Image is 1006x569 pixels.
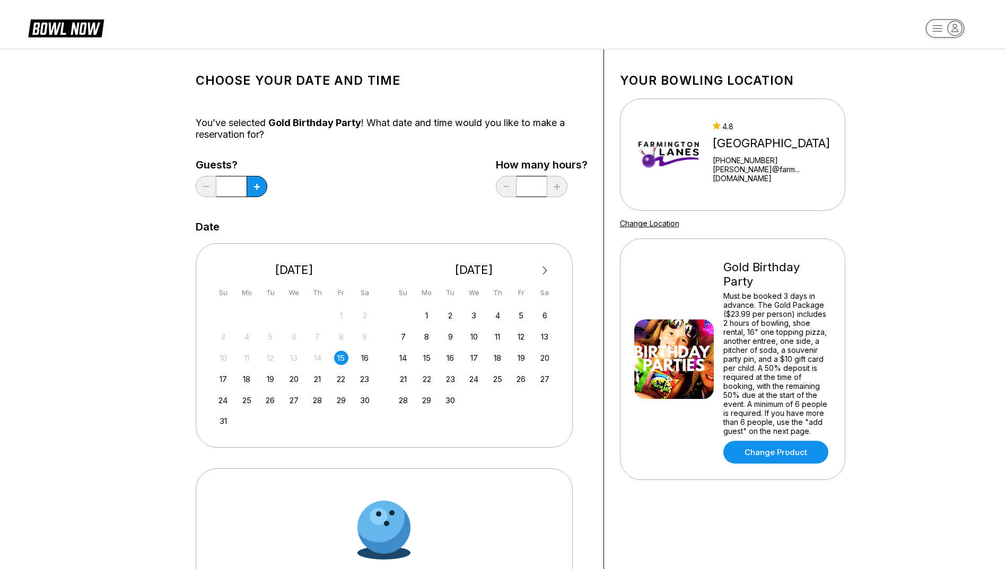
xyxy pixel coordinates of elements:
div: Choose Tuesday, August 19th, 2025 [263,372,277,386]
div: Th [310,286,325,300]
div: Sa [538,286,552,300]
div: Not available Tuesday, August 12th, 2025 [263,351,277,365]
div: Not available Tuesday, August 5th, 2025 [263,330,277,344]
div: Su [396,286,410,300]
div: Not available Thursday, August 14th, 2025 [310,351,325,365]
div: Tu [443,286,458,300]
div: Choose Monday, August 18th, 2025 [240,372,254,386]
div: Choose Sunday, September 28th, 2025 [396,393,410,407]
div: Not available Monday, August 4th, 2025 [240,330,254,344]
div: Choose Friday, August 29th, 2025 [334,393,348,407]
div: Not available Friday, August 1st, 2025 [334,308,348,323]
a: Change Location [620,219,679,228]
div: Not available Wednesday, August 13th, 2025 [287,351,301,365]
div: Choose Friday, September 26th, 2025 [514,372,528,386]
div: Choose Tuesday, September 30th, 2025 [443,393,458,407]
div: month 2025-09 [395,307,554,407]
div: Choose Saturday, August 30th, 2025 [357,393,372,407]
div: Choose Tuesday, September 16th, 2025 [443,351,458,365]
div: Sa [357,286,372,300]
a: Change Product [723,441,828,464]
label: How many hours? [496,159,588,171]
div: Choose Wednesday, September 3rd, 2025 [467,308,481,323]
img: Gold Birthday Party [634,319,714,399]
div: 4.8 [713,122,840,131]
a: [PERSON_NAME]@farm...[DOMAIN_NAME] [713,165,840,183]
div: Not available Saturday, August 9th, 2025 [357,330,372,344]
button: Next Month [537,262,554,279]
div: Th [491,286,505,300]
div: Choose Tuesday, September 9th, 2025 [443,330,458,344]
div: Gold Birthday Party [723,260,831,289]
div: Choose Sunday, September 14th, 2025 [396,351,410,365]
div: Not available Wednesday, August 6th, 2025 [287,330,301,344]
div: Choose Monday, September 8th, 2025 [419,330,434,344]
div: Choose Friday, September 12th, 2025 [514,330,528,344]
h1: Choose your Date and time [196,73,588,88]
div: Choose Thursday, September 18th, 2025 [491,351,505,365]
div: Choose Wednesday, September 17th, 2025 [467,351,481,365]
div: Su [216,286,230,300]
div: Choose Tuesday, September 23rd, 2025 [443,372,458,386]
h1: Your bowling location [620,73,845,88]
span: Gold Birthday Party [268,117,361,128]
label: Date [196,221,220,233]
div: Choose Thursday, September 4th, 2025 [491,308,505,323]
div: Choose Friday, August 15th, 2025 [334,351,348,365]
div: Not available Thursday, August 7th, 2025 [310,330,325,344]
div: Choose Friday, September 19th, 2025 [514,351,528,365]
div: We [467,286,481,300]
div: Choose Thursday, September 11th, 2025 [491,330,505,344]
div: Not available Monday, August 11th, 2025 [240,351,254,365]
div: [DATE] [212,263,377,277]
div: Choose Friday, August 22nd, 2025 [334,372,348,386]
div: Choose Saturday, September 6th, 2025 [538,308,552,323]
div: Choose Wednesday, September 10th, 2025 [467,330,481,344]
div: [DATE] [392,263,556,277]
div: [PHONE_NUMBER] [713,156,840,165]
div: Choose Wednesday, August 27th, 2025 [287,393,301,407]
div: Mo [419,286,434,300]
div: Choose Tuesday, September 2nd, 2025 [443,308,458,323]
div: Choose Saturday, August 23rd, 2025 [357,372,372,386]
div: Choose Sunday, August 24th, 2025 [216,393,230,407]
div: We [287,286,301,300]
div: Not available Sunday, August 10th, 2025 [216,351,230,365]
div: Choose Thursday, September 25th, 2025 [491,372,505,386]
div: Choose Monday, September 22nd, 2025 [419,372,434,386]
div: Mo [240,286,254,300]
div: [GEOGRAPHIC_DATA] [713,136,840,150]
div: Choose Thursday, August 28th, 2025 [310,393,325,407]
div: Tu [263,286,277,300]
div: Choose Saturday, September 20th, 2025 [538,351,552,365]
div: Not available Saturday, August 2nd, 2025 [357,308,372,323]
div: Not available Sunday, August 3rd, 2025 [216,330,230,344]
div: month 2025-08 [215,307,374,429]
div: Choose Sunday, August 17th, 2025 [216,372,230,386]
div: Not available Friday, August 8th, 2025 [334,330,348,344]
div: Choose Monday, September 15th, 2025 [419,351,434,365]
div: Choose Monday, September 1st, 2025 [419,308,434,323]
div: Choose Monday, August 25th, 2025 [240,393,254,407]
div: Choose Saturday, September 13th, 2025 [538,330,552,344]
div: Choose Monday, September 29th, 2025 [419,393,434,407]
div: Choose Sunday, August 31st, 2025 [216,414,230,428]
div: Choose Wednesday, August 20th, 2025 [287,372,301,386]
div: Choose Sunday, September 21st, 2025 [396,372,410,386]
div: Fr [514,286,528,300]
div: You’ve selected ! What date and time would you like to make a reservation for? [196,117,588,140]
div: Choose Sunday, September 7th, 2025 [396,330,410,344]
div: Choose Saturday, August 16th, 2025 [357,351,372,365]
div: Must be booked 3 days in advance. The Gold Package ($23.99 per person) includes 2 hours of bowlin... [723,291,831,435]
div: Choose Thursday, August 21st, 2025 [310,372,325,386]
div: Fr [334,286,348,300]
div: Choose Tuesday, August 26th, 2025 [263,393,277,407]
div: Choose Saturday, September 27th, 2025 [538,372,552,386]
label: Guests? [196,159,267,171]
div: Choose Friday, September 5th, 2025 [514,308,528,323]
img: Farmington Lanes [634,115,704,194]
div: Choose Wednesday, September 24th, 2025 [467,372,481,386]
